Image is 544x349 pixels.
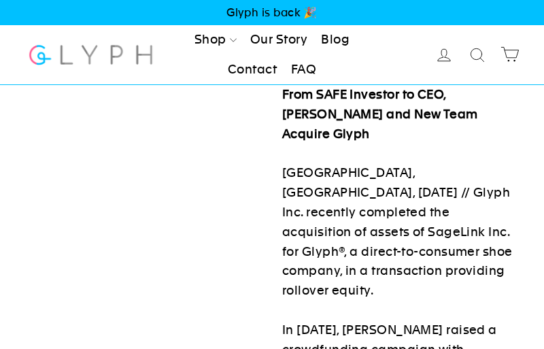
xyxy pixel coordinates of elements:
[282,87,478,141] strong: From SAFE Investor to CEO, [PERSON_NAME] and New Team Acquire Glyph
[163,25,381,85] ul: Primary
[316,25,355,55] a: Blog
[222,54,282,84] a: Contact
[189,25,242,55] a: Shop
[27,37,154,73] img: Glyph
[286,54,322,84] a: FAQ
[245,25,313,55] a: Our Story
